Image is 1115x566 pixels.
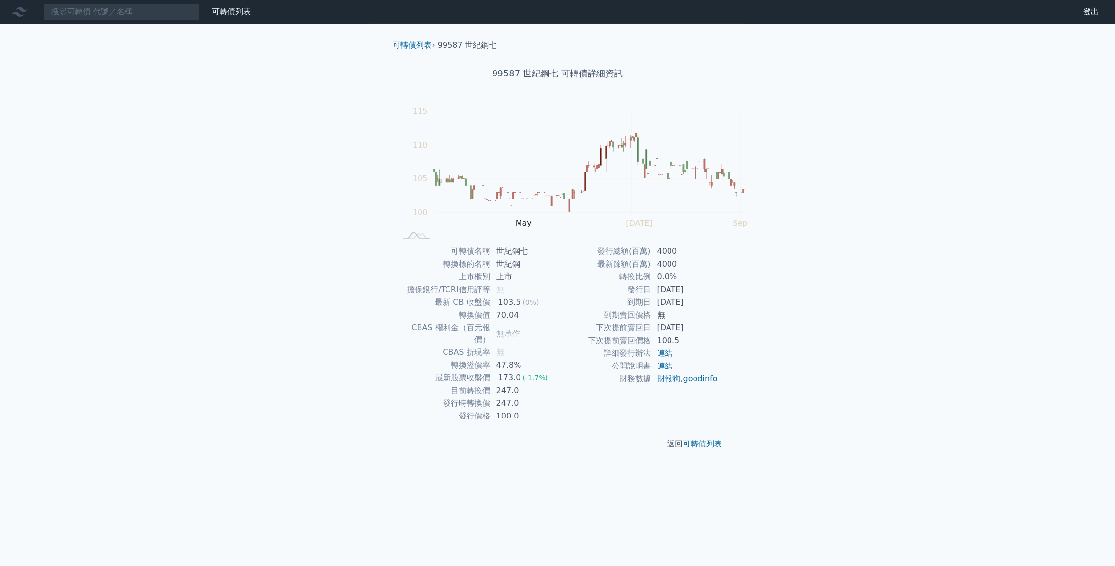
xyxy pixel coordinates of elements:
[397,258,491,271] td: 轉換標的名稱
[651,245,719,258] td: 4000
[491,309,558,321] td: 70.04
[393,39,435,51] li: ›
[438,39,496,51] li: 99587 世紀鋼七
[397,271,491,283] td: 上市櫃別
[523,374,548,382] span: (-1.7%)
[397,283,491,296] td: 擔保銀行/TCRI信用評等
[558,372,651,385] td: 財務數據
[496,296,523,308] div: 103.5
[397,321,491,346] td: CBAS 權利金（百元報價）
[413,208,428,217] tspan: 100
[657,361,673,370] a: 連結
[651,296,719,309] td: [DATE]
[385,67,730,80] h1: 99587 世紀鋼七 可轉債詳細資訊
[491,258,558,271] td: 世紀鋼
[558,271,651,283] td: 轉換比例
[413,140,428,149] tspan: 110
[651,334,719,347] td: 100.5
[397,296,491,309] td: 最新 CB 收盤價
[558,296,651,309] td: 到期日
[683,439,722,448] a: 可轉債列表
[496,285,504,294] span: 無
[733,218,748,227] tspan: Sep
[651,309,719,321] td: 無
[558,245,651,258] td: 發行總額(百萬)
[516,218,532,227] tspan: May
[491,384,558,397] td: 247.0
[397,359,491,371] td: 轉換溢價率
[651,283,719,296] td: [DATE]
[558,283,651,296] td: 發行日
[397,371,491,384] td: 最新股票收盤價
[651,271,719,283] td: 0.0%
[397,397,491,410] td: 發行時轉換價
[558,334,651,347] td: 下次提前賣回價格
[558,309,651,321] td: 到期賣回價格
[491,271,558,283] td: 上市
[496,347,504,357] span: 無
[657,374,681,383] a: 財報狗
[1076,4,1107,20] a: 登出
[558,258,651,271] td: 最新餘額(百萬)
[558,321,651,334] td: 下次提前賣回日
[496,329,520,338] span: 無承作
[434,133,746,212] g: Series
[491,397,558,410] td: 247.0
[558,360,651,372] td: 公開說明書
[626,218,653,227] tspan: [DATE]
[523,298,539,306] span: (0%)
[43,3,200,20] input: 搜尋可轉債 代號／名稱
[397,346,491,359] td: CBAS 折現率
[651,321,719,334] td: [DATE]
[413,106,428,116] tspan: 115
[413,174,428,183] tspan: 105
[212,7,251,16] a: 可轉債列表
[393,40,432,49] a: 可轉債列表
[651,372,719,385] td: ,
[491,410,558,422] td: 100.0
[385,438,730,450] p: 返回
[651,258,719,271] td: 4000
[397,245,491,258] td: 可轉債名稱
[558,347,651,360] td: 詳細發行辦法
[491,359,558,371] td: 47.8%
[657,348,673,358] a: 連結
[397,410,491,422] td: 發行價格
[397,309,491,321] td: 轉換價值
[491,245,558,258] td: 世紀鋼七
[408,106,761,227] g: Chart
[683,374,718,383] a: goodinfo
[496,372,523,384] div: 173.0
[397,384,491,397] td: 目前轉換價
